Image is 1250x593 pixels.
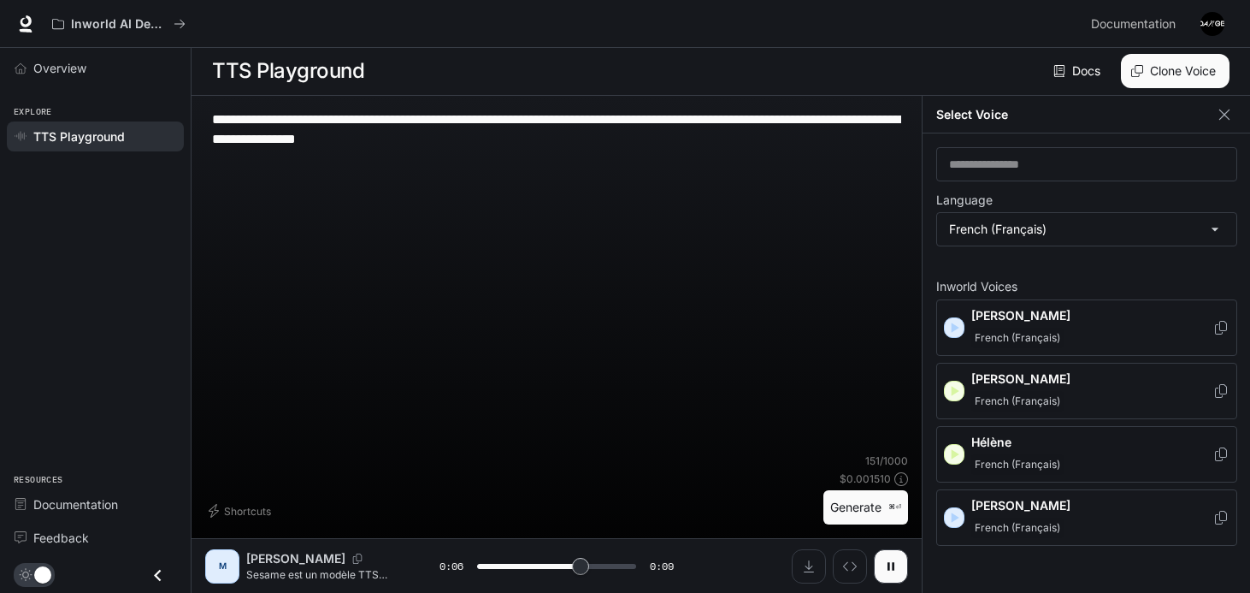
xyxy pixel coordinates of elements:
[7,489,184,519] a: Documentation
[971,307,1212,324] p: [PERSON_NAME]
[1212,511,1229,525] button: Copy Voice ID
[823,490,908,525] button: Generate⌘⏎
[209,553,236,580] div: M
[33,495,118,513] span: Documentation
[1091,14,1176,35] span: Documentation
[246,567,398,582] p: Sesame est un modèle TTS open source (environ 1 milliard de paramètres), conçu pour être léger, r...
[971,391,1064,412] span: French (Français)
[44,7,193,41] button: All workspaces
[792,549,826,584] button: Download audio
[1212,448,1229,461] button: Copy Voice ID
[212,54,364,88] h1: TTS Playground
[971,328,1064,348] span: French (Français)
[1084,7,1188,41] a: Documentation
[865,454,908,468] p: 151 / 1000
[971,434,1212,451] p: Hélène
[205,497,278,525] button: Shortcuts
[840,471,891,486] p: $ 0.001510
[971,518,1064,538] span: French (Français)
[971,371,1212,388] p: [PERSON_NAME]
[1195,7,1229,41] button: User avatar
[936,194,993,206] p: Language
[7,53,184,83] a: Overview
[1050,54,1107,88] a: Docs
[34,565,51,584] span: Dark mode toggle
[33,127,125,145] span: TTS Playground
[971,454,1064,475] span: French (Français)
[937,213,1236,246] div: French (Français)
[1121,54,1229,88] button: Clone Voice
[345,554,369,564] button: Copy Voice ID
[7,523,184,553] a: Feedback
[33,529,89,547] span: Feedback
[439,558,463,575] span: 0:06
[1212,384,1229,398] button: Copy Voice ID
[246,550,345,567] p: [PERSON_NAME]
[139,558,177,593] button: Close drawer
[888,502,901,513] p: ⌘⏎
[71,17,167,32] p: Inworld AI Demos
[1212,321,1229,335] button: Copy Voice ID
[650,558,674,575] span: 0:09
[971,497,1212,514] p: [PERSON_NAME]
[33,59,86,77] span: Overview
[936,281,1237,293] p: Inworld Voices
[833,549,867,584] button: Inspect
[1200,12,1224,36] img: User avatar
[7,122,184,151] a: TTS Playground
